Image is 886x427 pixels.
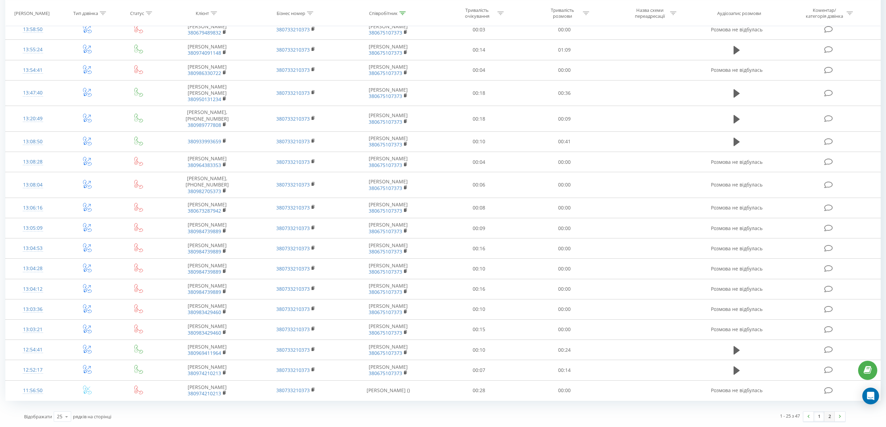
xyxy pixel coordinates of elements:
[369,228,402,235] a: 380675107373
[13,303,53,316] div: 13:03:36
[711,181,763,188] span: Розмова не відбулась
[196,10,209,16] div: Клієнт
[340,259,436,279] td: [PERSON_NAME]
[163,259,251,279] td: [PERSON_NAME]
[521,172,607,198] td: 00:00
[163,360,251,380] td: [PERSON_NAME]
[340,20,436,40] td: [PERSON_NAME]
[369,141,402,148] a: 380675107373
[188,96,221,102] a: 380950131234
[276,326,310,333] a: 380733210373
[188,289,221,295] a: 380984739889
[163,152,251,172] td: [PERSON_NAME]
[711,67,763,73] span: Розмова не відбулась
[188,248,221,255] a: 380984739889
[521,279,607,299] td: 00:00
[163,299,251,319] td: [PERSON_NAME]
[276,138,310,145] a: 380733210373
[163,80,251,106] td: [PERSON_NAME] [PERSON_NAME]
[13,221,53,235] div: 13:05:09
[188,29,221,36] a: 380679489832
[24,413,52,420] span: Відображати
[369,350,402,356] a: 380675107373
[276,367,310,373] a: 380733210373
[276,90,310,96] a: 380733210373
[824,412,835,421] a: 2
[521,259,607,279] td: 00:00
[163,60,251,80] td: [PERSON_NAME]
[340,218,436,238] td: [PERSON_NAME]
[188,268,221,275] a: 380984739889
[340,319,436,340] td: [PERSON_NAME]
[188,138,221,145] a: 380933993659
[276,46,310,53] a: 380733210373
[458,7,496,19] div: Тривалість очікування
[163,218,251,238] td: [PERSON_NAME]
[340,80,436,106] td: [PERSON_NAME]
[369,329,402,336] a: 380675107373
[369,119,402,125] a: 380675107373
[73,10,98,16] div: Тип дзвінка
[276,245,310,252] a: 380733210373
[340,152,436,172] td: [PERSON_NAME]
[436,152,521,172] td: 00:04
[13,63,53,77] div: 13:54:41
[276,115,310,122] a: 380733210373
[711,204,763,211] span: Розмова не відбулась
[369,309,402,315] a: 380675107373
[340,172,436,198] td: [PERSON_NAME]
[188,207,221,214] a: 380673287942
[521,60,607,80] td: 00:00
[436,172,521,198] td: 00:06
[369,29,402,36] a: 380675107373
[188,390,221,397] a: 380974210213
[13,262,53,275] div: 13:04:28
[436,198,521,218] td: 00:08
[521,20,607,40] td: 00:00
[276,225,310,231] a: 380733210373
[188,228,221,235] a: 380984739889
[521,106,607,132] td: 00:09
[436,218,521,238] td: 00:09
[369,185,402,191] a: 380675107373
[436,60,521,80] td: 00:04
[73,413,111,420] span: рядків на сторінці
[521,40,607,60] td: 01:09
[521,319,607,340] td: 00:00
[13,323,53,336] div: 13:03:21
[436,360,521,380] td: 00:07
[13,343,53,357] div: 12:54:41
[369,162,402,168] a: 380675107373
[163,172,251,198] td: [PERSON_NAME], [PHONE_NUMBER]
[276,181,310,188] a: 380733210373
[521,299,607,319] td: 00:00
[13,23,53,36] div: 13:58:50
[436,299,521,319] td: 00:10
[276,265,310,272] a: 380733210373
[13,135,53,148] div: 13:08:50
[369,10,398,16] div: Співробітник
[340,60,436,80] td: [PERSON_NAME]
[276,26,310,33] a: 380733210373
[163,20,251,40] td: [PERSON_NAME]
[277,10,305,16] div: Бізнес номер
[521,360,607,380] td: 00:14
[340,360,436,380] td: [PERSON_NAME]
[276,346,310,353] a: 380733210373
[814,412,824,421] a: 1
[711,26,763,33] span: Розмова не відбулась
[340,106,436,132] td: [PERSON_NAME]
[717,10,761,16] div: Аудіозапис розмови
[340,380,436,401] td: [PERSON_NAME] ()
[711,326,763,333] span: Розмова не відбулась
[276,285,310,292] a: 380733210373
[711,387,763,394] span: Розмова не відбулась
[544,7,581,19] div: Тривалість розмови
[436,238,521,259] td: 00:16
[188,188,221,195] a: 380982705373
[780,412,800,419] div: 1 - 25 з 47
[369,93,402,99] a: 380675107373
[163,279,251,299] td: [PERSON_NAME]
[436,380,521,401] td: 00:28
[804,7,845,19] div: Коментар/категорія дзвінка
